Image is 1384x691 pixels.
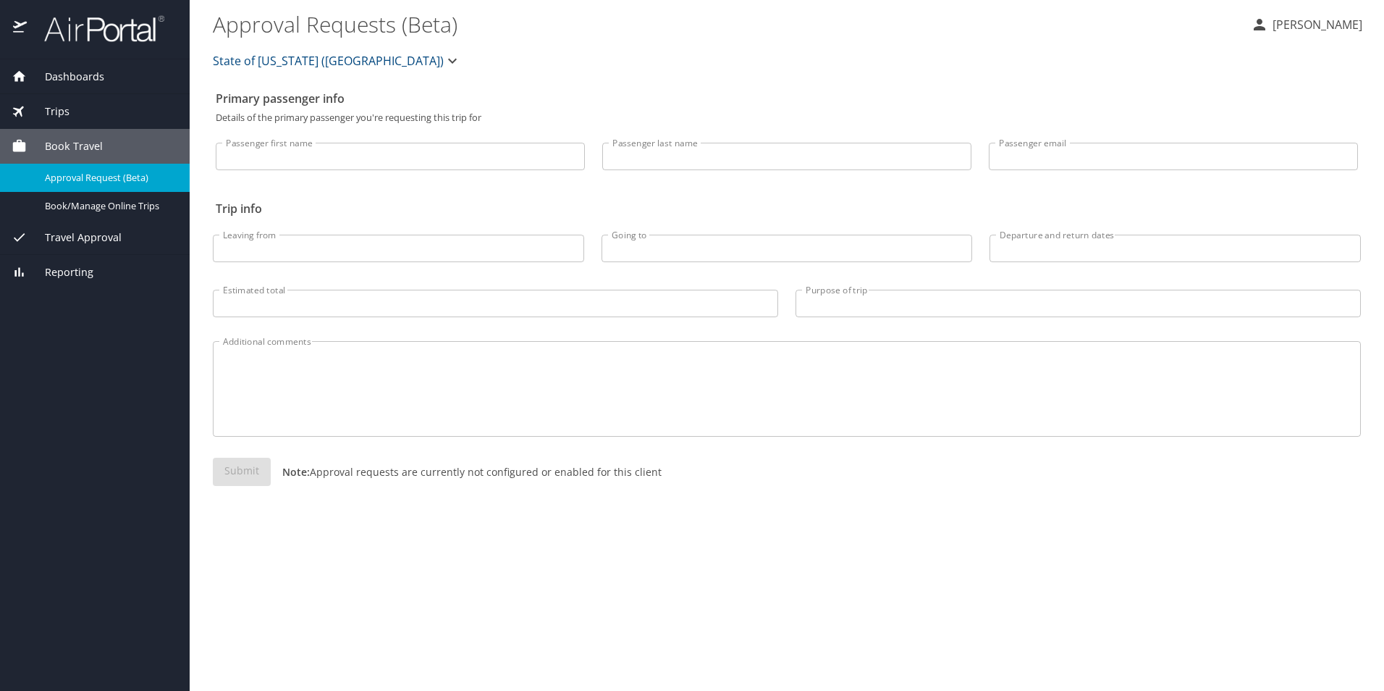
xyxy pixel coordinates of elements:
[213,1,1239,46] h1: Approval Requests (Beta)
[27,230,122,246] span: Travel Approval
[45,171,172,185] span: Approval Request (Beta)
[216,197,1358,220] h2: Trip info
[28,14,164,43] img: airportal-logo.png
[27,104,69,120] span: Trips
[27,138,103,154] span: Book Travel
[1245,12,1368,38] button: [PERSON_NAME]
[213,51,444,71] span: State of [US_STATE] ([GEOGRAPHIC_DATA])
[45,199,172,213] span: Book/Manage Online Trips
[1268,16,1362,33] p: [PERSON_NAME]
[27,69,104,85] span: Dashboards
[282,465,310,479] strong: Note:
[271,464,662,479] p: Approval requests are currently not configured or enabled for this client
[216,87,1358,110] h2: Primary passenger info
[216,113,1358,122] p: Details of the primary passenger you're requesting this trip for
[207,46,467,75] button: State of [US_STATE] ([GEOGRAPHIC_DATA])
[27,264,93,280] span: Reporting
[13,14,28,43] img: icon-airportal.png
